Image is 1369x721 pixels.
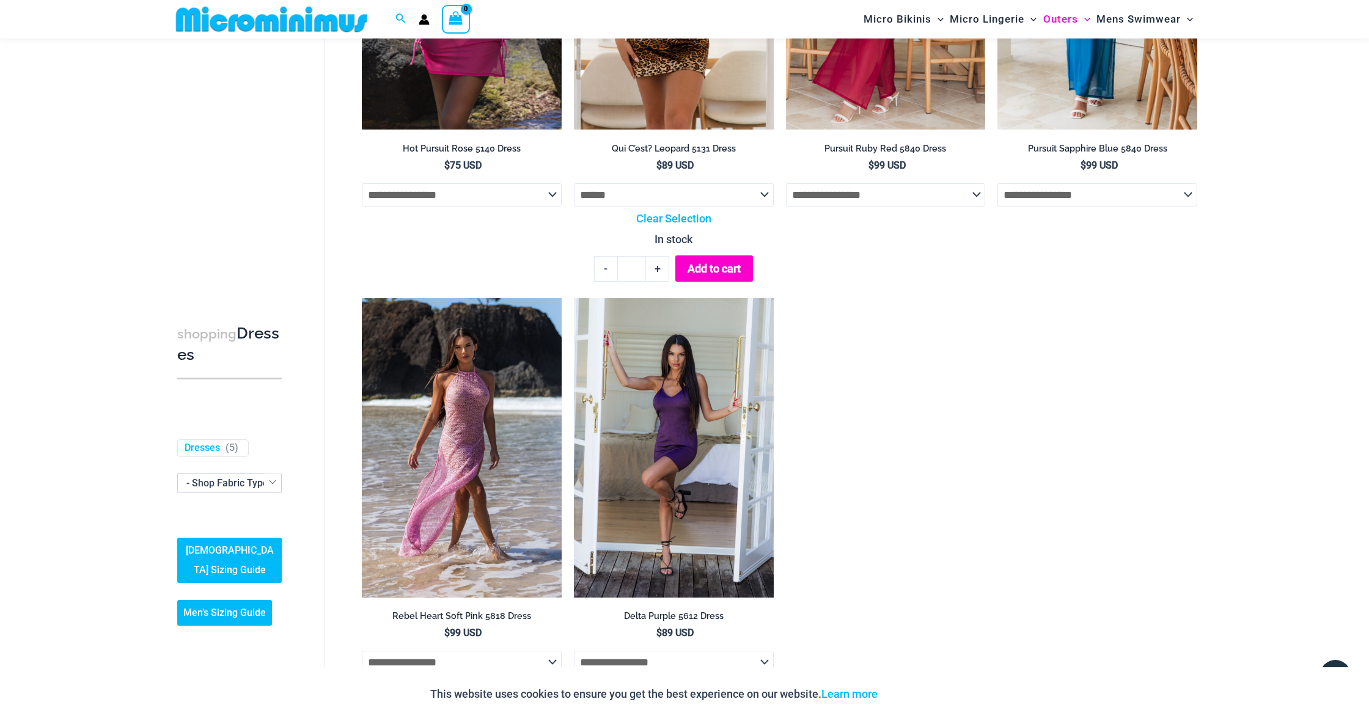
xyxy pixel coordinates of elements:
[1043,4,1078,35] span: Outers
[868,159,906,171] bdi: 99 USD
[177,473,282,493] span: - Shop Fabric Type
[171,5,372,33] img: MM SHOP LOGO FLAT
[868,159,874,171] span: $
[786,143,986,159] a: Pursuit Ruby Red 5840 Dress
[859,2,1198,37] nav: Site Navigation
[226,442,238,455] span: ( )
[395,12,406,27] a: Search icon link
[444,159,482,171] bdi: 75 USD
[1024,4,1037,35] span: Menu Toggle
[185,442,220,455] a: Dresses
[362,143,562,155] h2: Hot Pursuit Rose 5140 Dress
[574,210,774,228] a: Clear Selection
[444,159,450,171] span: $
[177,326,237,342] span: shopping
[229,442,235,453] span: 5
[656,159,694,171] bdi: 89 USD
[574,143,774,159] a: Qui C’est? Leopard 5131 Dress
[1181,4,1193,35] span: Menu Toggle
[419,14,430,25] a: Account icon link
[574,610,774,622] h2: Delta Purple 5612 Dress
[574,610,774,626] a: Delta Purple 5612 Dress
[574,298,774,598] img: Delta Purple 5612 Dress 01
[861,4,947,35] a: Micro BikinisMenu ToggleMenu Toggle
[656,159,662,171] span: $
[177,538,282,583] a: [DEMOGRAPHIC_DATA] Sizing Guide
[1081,159,1118,171] bdi: 99 USD
[821,687,878,700] a: Learn more
[617,256,646,282] input: Product quantity
[574,230,774,249] p: In stock
[574,143,774,155] h2: Qui C’est? Leopard 5131 Dress
[675,255,753,282] button: Add to cart
[362,610,562,622] h2: Rebel Heart Soft Pink 5818 Dress
[887,679,939,709] button: Accept
[178,474,281,492] span: - Shop Fabric Type
[950,4,1024,35] span: Micro Lingerie
[362,143,562,159] a: Hot Pursuit Rose 5140 Dress
[1078,4,1090,35] span: Menu Toggle
[594,256,617,282] a: -
[997,143,1197,155] h2: Pursuit Sapphire Blue 5840 Dress
[947,4,1040,35] a: Micro LingerieMenu ToggleMenu Toggle
[177,41,287,285] iframe: TrustedSite Certified
[656,627,662,639] span: $
[430,685,878,703] p: This website uses cookies to ensure you get the best experience on our website.
[177,323,282,365] h3: Dresses
[864,4,931,35] span: Micro Bikinis
[177,600,272,626] a: Men’s Sizing Guide
[997,143,1197,159] a: Pursuit Sapphire Blue 5840 Dress
[442,5,470,33] a: View Shopping Cart, empty
[574,298,774,598] a: Delta Purple 5612 Dress 01Delta Purple 5612 Dress 03Delta Purple 5612 Dress 03
[1096,4,1181,35] span: Mens Swimwear
[646,256,669,282] a: +
[186,477,268,489] span: - Shop Fabric Type
[1081,159,1086,171] span: $
[362,298,562,598] a: Rebel Heart Soft Pink 5818 Dress 01Rebel Heart Soft Pink 5818 Dress 04Rebel Heart Soft Pink 5818 ...
[656,627,694,639] bdi: 89 USD
[444,627,482,639] bdi: 99 USD
[931,4,944,35] span: Menu Toggle
[1093,4,1196,35] a: Mens SwimwearMenu ToggleMenu Toggle
[786,143,986,155] h2: Pursuit Ruby Red 5840 Dress
[362,610,562,626] a: Rebel Heart Soft Pink 5818 Dress
[362,298,562,598] img: Rebel Heart Soft Pink 5818 Dress 01
[444,627,450,639] span: $
[1040,4,1093,35] a: OutersMenu ToggleMenu Toggle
